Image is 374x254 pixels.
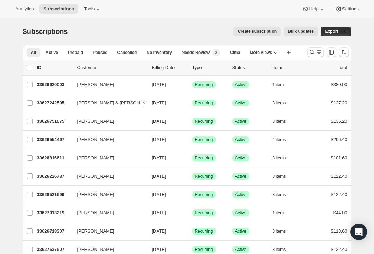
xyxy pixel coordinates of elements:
span: Recurring [195,137,213,142]
button: [PERSON_NAME] & [PERSON_NAME] [73,97,142,109]
span: 3 items [273,100,286,106]
span: Cancelled [117,50,137,55]
div: 33626751075[PERSON_NAME][DATE]SuccessRecurringSuccessActive3 items$135.20 [37,116,347,126]
span: Active [235,247,247,252]
span: [PERSON_NAME] [77,228,114,235]
span: Tools [84,6,95,12]
span: Prepaid [68,50,83,55]
span: 3 items [273,228,286,234]
span: Active [235,119,247,124]
button: More views [246,48,282,57]
button: 3 items [273,226,294,236]
span: Subscriptions [43,6,74,12]
span: Bulk updates [288,29,314,34]
button: [PERSON_NAME] [73,226,142,237]
span: 3 items [273,173,286,179]
button: [PERSON_NAME] [73,152,142,163]
div: 33626816611[PERSON_NAME][DATE]SuccessRecurringSuccessActive3 items$101.60 [37,153,347,163]
div: 33626718307[PERSON_NAME][DATE]SuccessRecurringSuccessActive3 items$113.60 [37,226,347,236]
p: 33626226787 [37,173,72,180]
span: [DATE] [152,137,166,142]
span: Help [309,6,318,12]
span: Subscriptions [23,28,68,35]
span: [DATE] [152,82,166,87]
button: [PERSON_NAME] [73,207,142,218]
span: $44.00 [333,210,347,215]
span: $113.60 [331,228,347,234]
div: 33626226787[PERSON_NAME][DATE]SuccessRecurringSuccessActive3 items$122.40 [37,171,347,181]
span: Recurring [195,119,213,124]
span: $101.60 [331,155,347,160]
span: Create subscription [238,29,277,34]
span: Export [325,29,338,34]
div: 33626521699[PERSON_NAME][DATE]SuccessRecurringSuccessActive3 items$122.40 [37,190,347,199]
div: 33626620003[PERSON_NAME][DATE]SuccessRecurringSuccessActive1 item$380.00 [37,80,347,90]
button: 3 items [273,153,294,163]
button: Settings [331,4,363,14]
p: 33626554467 [37,136,72,143]
span: Recurring [195,228,213,234]
span: Active [235,228,247,234]
button: Search and filter results [307,47,324,57]
div: 33626554467[PERSON_NAME][DATE]SuccessRecurringSuccessActive4 items$206.40 [37,135,347,144]
button: Tools [80,4,106,14]
span: 4 items [273,137,286,142]
p: 33627537507 [37,246,72,253]
p: 33627242595 [37,100,72,106]
span: [PERSON_NAME] [77,81,114,88]
span: Recurring [195,82,213,87]
span: [PERSON_NAME] [77,118,114,125]
span: $122.40 [331,173,347,179]
span: [PERSON_NAME] & [PERSON_NAME] [77,100,157,106]
button: 3 items [273,171,294,181]
span: [DATE] [152,210,166,215]
button: Create new view [283,48,294,57]
span: [DATE] [152,119,166,124]
span: [PERSON_NAME] [77,246,114,253]
p: Status [232,64,267,71]
span: $122.40 [331,247,347,252]
span: [DATE] [152,192,166,197]
span: [DATE] [152,100,166,105]
button: Subscriptions [39,4,78,14]
span: 3 items [273,119,286,124]
span: Active [235,100,247,106]
button: 3 items [273,190,294,199]
span: 3 items [273,192,286,197]
button: Analytics [11,4,38,14]
button: 1 item [273,208,292,218]
p: 33626620003 [37,81,72,88]
span: $135.20 [331,119,347,124]
div: Type [192,64,227,71]
div: IDCustomerBilling DateTypeStatusItemsTotal [37,64,347,71]
span: $380.00 [331,82,347,87]
p: Billing Date [152,64,187,71]
span: Settings [342,6,359,12]
span: [DATE] [152,247,166,252]
span: [PERSON_NAME] [77,191,114,198]
span: No inventory [146,50,172,55]
span: $127.20 [331,100,347,105]
span: Active [235,210,247,216]
span: [PERSON_NAME] [77,209,114,216]
span: Needs Review [182,50,210,55]
p: ID [37,64,72,71]
span: More views [250,50,272,55]
div: 33627242595[PERSON_NAME] & [PERSON_NAME][DATE]SuccessRecurringSuccessActive3 items$127.20 [37,98,347,108]
span: 1 item [273,82,284,87]
button: 4 items [273,135,294,144]
button: [PERSON_NAME] [73,79,142,90]
div: Items [273,64,307,71]
button: Bulk updates [284,27,318,36]
span: $122.40 [331,192,347,197]
span: Active [235,192,247,197]
span: Active [235,137,247,142]
span: Paused [93,50,108,55]
button: 3 items [273,116,294,126]
span: Active [235,155,247,161]
span: All [31,50,36,55]
span: 3 items [273,247,286,252]
button: 1 item [273,80,292,90]
div: Open Intercom Messenger [350,224,367,240]
p: 33627013219 [37,209,72,216]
